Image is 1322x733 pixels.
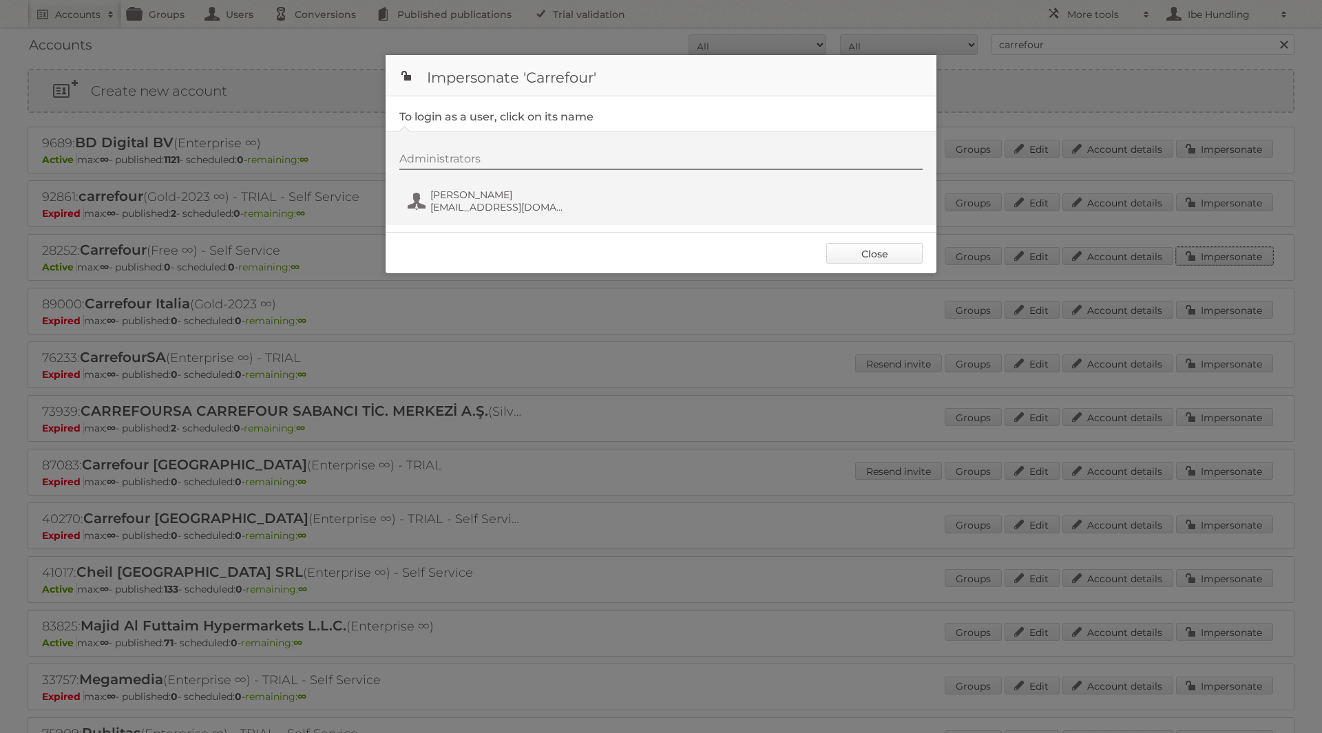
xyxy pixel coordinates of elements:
[399,110,594,123] legend: To login as a user, click on its name
[386,55,936,96] h1: Impersonate 'Carrefour'
[430,201,564,213] span: [EMAIL_ADDRESS][DOMAIN_NAME]
[826,243,923,264] a: Close
[430,189,564,201] span: [PERSON_NAME]
[406,187,568,215] button: [PERSON_NAME] [EMAIL_ADDRESS][DOMAIN_NAME]
[399,152,923,170] div: Administrators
